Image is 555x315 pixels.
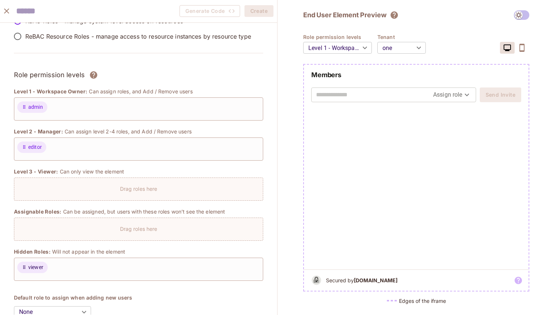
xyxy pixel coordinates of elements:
[311,71,521,79] h2: Members
[14,208,62,215] span: Assignable Roles:
[244,5,273,17] button: Create
[14,88,87,95] span: Level 1 - Workspace Owner:
[120,225,157,232] p: Drag roles here
[377,37,426,58] div: one
[60,168,124,175] p: Can only view the element
[120,185,157,192] p: Drag roles here
[14,128,63,135] span: Level 2 - Manager:
[390,11,399,19] svg: The element will only show tenant specific content. No user information will be visible across te...
[399,297,446,304] h5: Edges of the iframe
[89,71,98,79] svg: Assign roles to different permission levels and grant users the correct rights over each element....
[25,32,251,40] p: ReBAC Resource Roles - manage access to resource instances by resource type
[179,5,240,17] button: Generate Code
[433,89,471,101] div: Assign role
[28,143,42,151] span: editor
[310,273,323,287] img: b&w logo
[52,248,125,255] p: Will not appear in the element
[14,294,263,301] h4: Default role to assign when adding new users
[179,5,240,17] span: Create the element to generate code
[303,33,377,40] h4: Role permission levels
[28,103,43,111] span: admin
[480,87,521,102] button: Send Invite
[63,208,225,215] p: Can be assigned, but users with these roles won’t see the element
[326,277,398,284] h5: Secured by
[14,248,51,255] span: Hidden Roles:
[303,37,372,58] div: Level 1 - Workspace Owner
[377,33,431,40] h4: Tenant
[14,168,58,175] span: Level 3 - Viewer:
[14,69,85,80] h3: Role permission levels
[354,277,398,283] b: [DOMAIN_NAME]
[65,128,192,135] p: Can assign level 2-4 roles, and Add / Remove users
[303,11,386,19] h2: End User Element Preview
[28,264,43,271] span: viewer
[89,88,192,95] p: Can assign roles, and Add / Remove users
